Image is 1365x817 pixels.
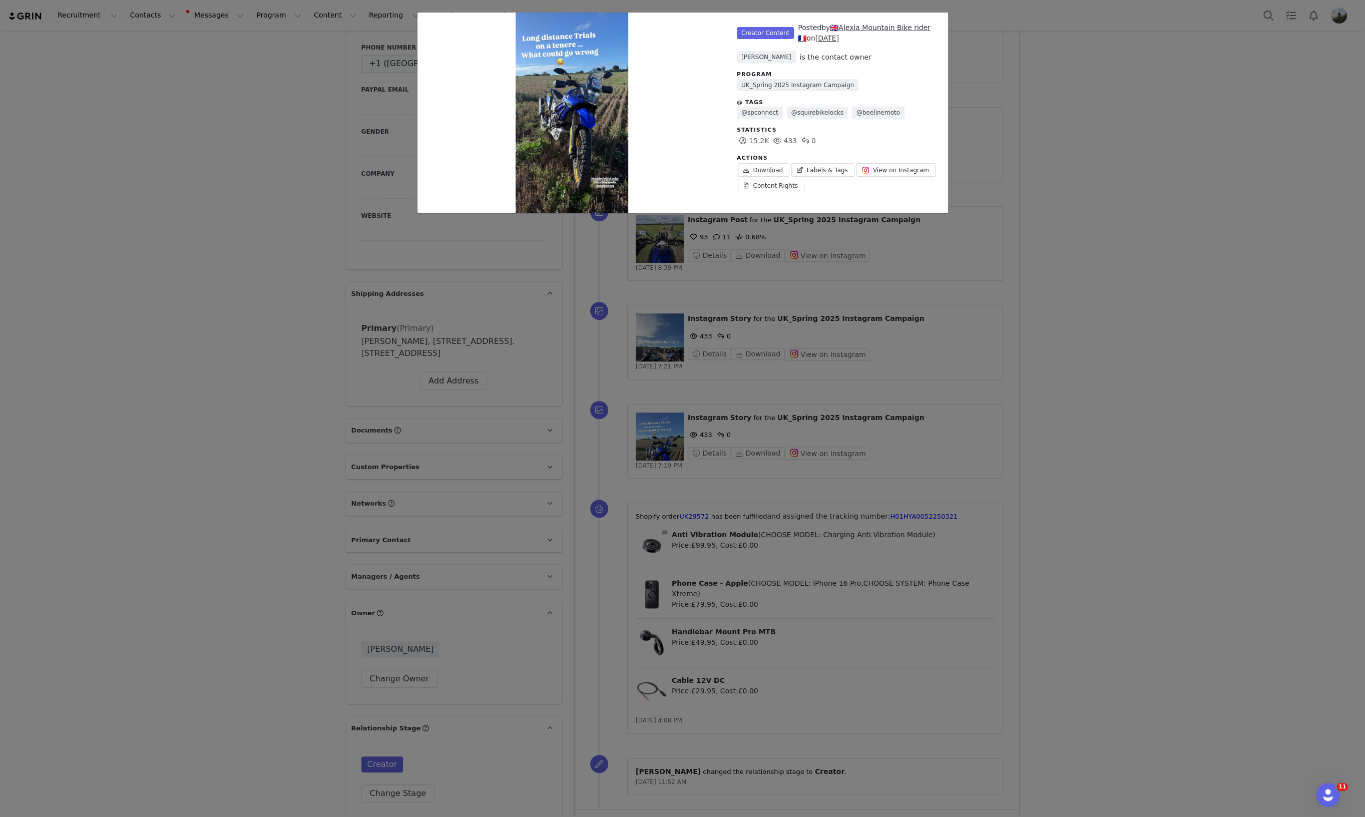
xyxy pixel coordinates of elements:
[771,137,797,145] span: 433
[737,99,938,107] div: @ Tags
[737,126,938,135] div: Statistics
[787,107,848,119] a: @squirebikelocks
[799,137,816,145] span: 0
[737,51,796,63] span: [PERSON_NAME]
[1336,783,1348,791] span: 11
[738,179,804,192] a: Content Rights
[738,163,789,177] a: Download
[800,52,871,63] div: is the contact owner
[417,13,948,213] div: Unlabeled
[873,166,929,175] span: View on Instagram
[737,27,794,39] span: Creator Content
[737,137,769,145] span: 15.2K
[798,23,938,44] div: Posted on
[737,79,858,91] a: UK_Spring 2025 Instagram Campaign
[791,163,854,177] a: Labels & Tags
[737,71,938,79] div: Program
[856,163,936,177] a: View on Instagram
[852,107,904,119] a: @beelinemoto
[8,8,411,19] body: Rich Text Area. Press ALT-0 for help.
[737,107,783,119] a: @spconnect
[861,166,869,174] img: instagram.svg
[737,154,938,163] div: Actions
[815,34,839,42] a: [DATE]
[798,24,931,42] a: 🇬🇧Alexia Mountain Bike rider🇫🇷
[1316,783,1340,807] iframe: Intercom live chat
[798,24,931,42] span: by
